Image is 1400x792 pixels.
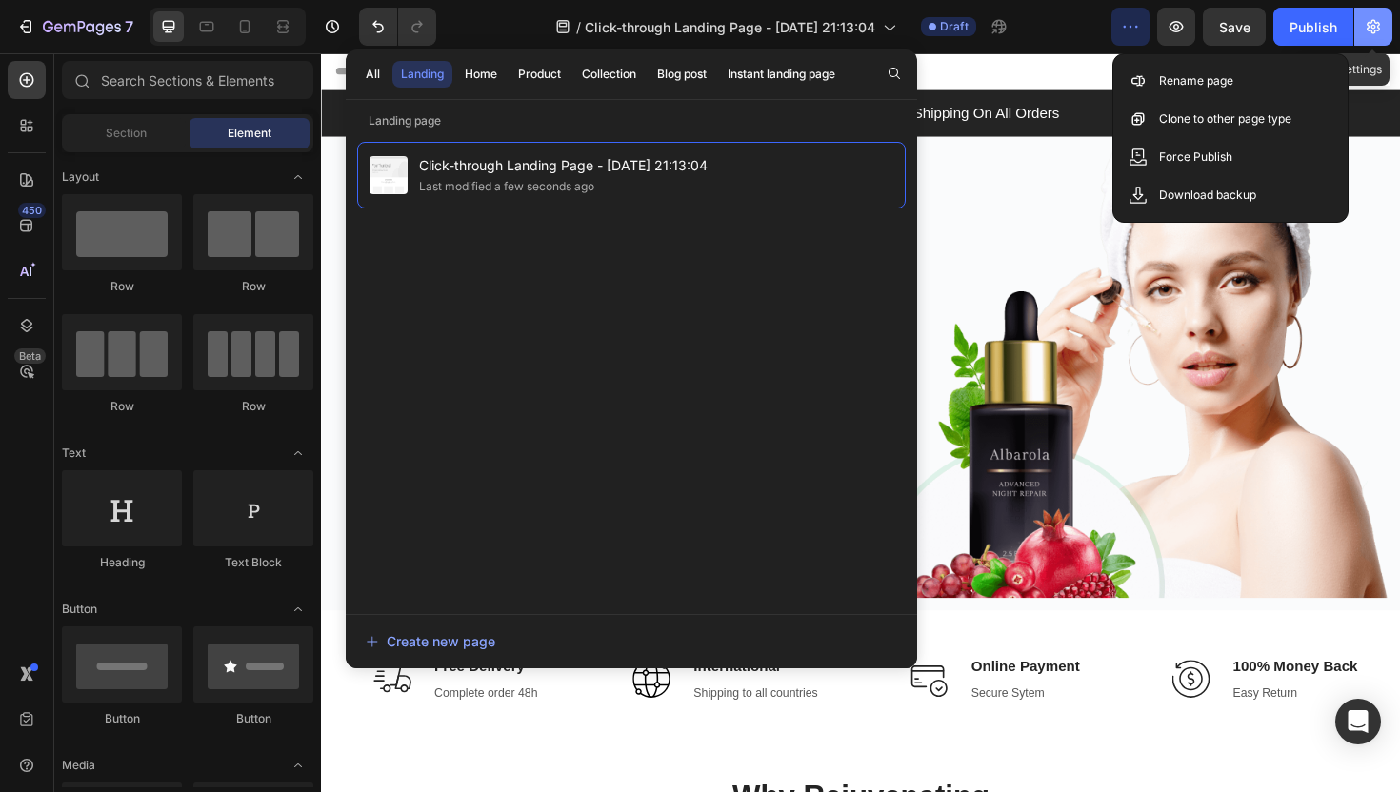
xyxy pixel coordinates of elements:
p: Easy Return [966,668,1098,687]
div: Beta [14,348,46,364]
span: Save [1219,19,1250,35]
div: Product [518,66,561,83]
button: Create new page [365,623,898,661]
div: Row [193,278,313,295]
p: Providing Hydration Without Feeling Oily [144,335,441,358]
input: Search Sections & Elements [62,61,313,99]
div: Create new page [366,631,495,651]
span: Toggle open [283,438,313,468]
div: Landing [401,66,444,83]
span: Section [106,125,147,142]
p: Complete order 48h [120,668,230,687]
p: Landing page [346,111,917,130]
button: Landing [392,61,452,88]
p: Download backup [1159,186,1256,205]
div: Open Intercom Messenger [1335,699,1381,744]
button: Home [456,61,506,88]
p: Repair And Rejuvenate Collagen [144,259,441,282]
p: 2,120+ 5-Star Reviews | Free Shipping On All Orders [424,52,781,75]
div: Instant landing page [728,66,835,83]
div: ONLY $20 ORDER NOW! [190,402,367,425]
p: Clone to other page type [1159,109,1291,129]
button: 7 [8,8,142,46]
p: 100% Money Back [966,638,1098,661]
span: Text [62,445,86,462]
span: Element [228,125,271,142]
span: Media [62,757,95,774]
span: Button [62,601,97,618]
p: 7 [125,15,133,38]
img: Alt Image [901,643,941,683]
span: Toggle open [283,750,313,781]
button: Save [1203,8,1266,46]
div: All [366,66,380,83]
div: Button [62,710,182,727]
p: [PERSON_NAME] [193,546,297,565]
div: Blog post [657,66,707,83]
div: Home [465,66,497,83]
p: Shipping to all countries [394,668,526,687]
p: Get Your Beautiful Skin [DATE]! [67,106,491,225]
div: Undo/Redo [359,8,436,46]
button: Publish [1273,8,1353,46]
div: Row [62,278,182,295]
div: Last modified a few seconds ago [419,177,594,196]
img: Alt Image [330,643,370,683]
img: Alt Image [55,643,95,683]
img: Alt Image [586,103,1143,577]
p: Online Payment [689,638,804,661]
img: Alt Image [624,643,664,683]
div: Text Block [193,554,313,571]
button: Blog post [649,61,715,88]
img: Alt Image [142,536,180,575]
p: Improve Skin’s Resiliency [144,297,441,320]
div: Collection [582,66,636,83]
p: Free Delivery [120,638,230,661]
span: Toggle open [283,162,313,192]
button: All [357,61,389,88]
p: International [394,638,526,661]
div: Button [193,710,313,727]
div: Row [62,398,182,415]
p: Rename page [1159,71,1233,90]
div: Publish [1290,17,1337,37]
p: Force Publish [1159,148,1232,167]
span: Click-through Landing Page - [DATE] 21:13:04 [419,154,708,177]
span: Layout [62,168,99,186]
div: Heading [62,554,182,571]
div: 450 [18,203,46,218]
button: Instant landing page [719,61,844,88]
span: Click-through Landing Page - [DATE] 21:13:04 [585,17,875,37]
p: Secure Sytem [689,668,804,687]
span: Toggle open [283,594,313,624]
button: ONLY $20 ORDER NOW! [145,390,412,436]
span: Draft [940,18,969,35]
button: Collection [573,61,645,88]
div: Row [193,398,313,415]
span: / [576,17,581,37]
p: “After trying everything all the “popular” brands, I finally found a brand that understood my dry... [67,468,491,524]
button: Product [510,61,570,88]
